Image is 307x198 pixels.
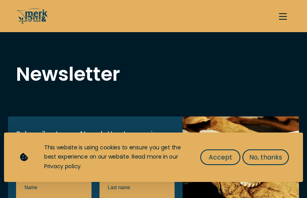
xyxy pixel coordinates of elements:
span: Accept [209,152,232,162]
button: No, thanks [242,149,289,165]
button: Accept [200,149,240,165]
a: Privacy policy [44,162,81,170]
p: Subscribe to our Newsletter to receive exclusive content and special product updates! [16,129,175,163]
div: This website is using cookies to ensure you get the best experience on our website. Read more in ... [44,143,184,171]
h1: Newsletter [16,64,291,84]
span: No, thanks [249,152,282,162]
